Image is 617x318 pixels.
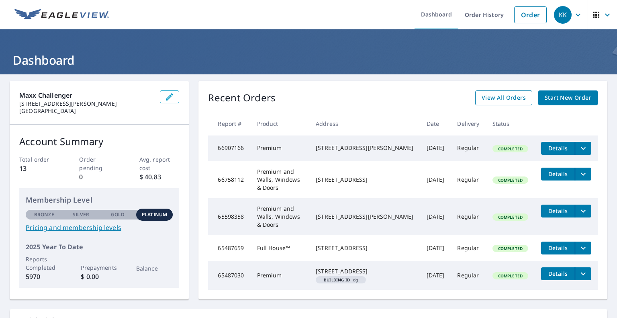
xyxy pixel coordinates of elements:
p: 13 [19,164,59,173]
p: $ 0.00 [81,272,118,281]
td: Premium and Walls, Windows & Doors [251,198,310,235]
em: Building ID [324,278,350,282]
button: filesDropdownBtn-65487659 [575,242,591,254]
td: Regular [451,161,486,198]
div: [STREET_ADDRESS] [316,244,413,252]
td: 65487659 [208,235,250,261]
p: Membership Level [26,195,173,205]
p: Gold [111,211,125,218]
span: Details [546,170,570,178]
p: Bronze [34,211,54,218]
td: Full House™ [251,235,310,261]
p: Platinum [142,211,167,218]
button: detailsBtn-66907166 [541,142,575,155]
div: [STREET_ADDRESS] [316,176,413,184]
span: Completed [493,246,527,251]
span: View All Orders [482,93,526,103]
p: Balance [136,264,173,273]
div: KK [554,6,572,24]
p: Account Summary [19,134,179,149]
th: Product [251,112,310,135]
a: Pricing and membership levels [26,223,173,232]
td: Regular [451,135,486,161]
p: $ 40.83 [139,172,180,182]
button: detailsBtn-65487659 [541,242,575,254]
span: Completed [493,273,527,279]
span: Details [546,144,570,152]
p: 0 [79,172,119,182]
img: EV Logo [14,9,109,21]
button: detailsBtn-65598358 [541,205,575,217]
span: Completed [493,214,527,220]
a: Start New Order [538,90,598,105]
td: Premium [251,261,310,290]
p: Reports Completed [26,255,63,272]
p: Maxx Challenger [19,90,153,100]
td: 66907166 [208,135,250,161]
td: 65598358 [208,198,250,235]
p: Total order [19,155,59,164]
p: 5970 [26,272,63,281]
p: Silver [73,211,90,218]
span: Completed [493,146,527,152]
th: Address [309,112,420,135]
th: Status [486,112,535,135]
td: Premium [251,135,310,161]
p: [GEOGRAPHIC_DATA] [19,107,153,115]
td: Regular [451,235,486,261]
button: filesDropdownBtn-66907166 [575,142,591,155]
td: [DATE] [420,261,451,290]
a: Order [514,6,547,23]
p: 2025 Year To Date [26,242,173,252]
div: [STREET_ADDRESS][PERSON_NAME] [316,213,413,221]
td: [DATE] [420,235,451,261]
th: Report # [208,112,250,135]
p: Recent Orders [208,90,276,105]
td: Premium and Walls, Windows & Doors [251,161,310,198]
td: 66758112 [208,161,250,198]
p: [STREET_ADDRESS][PERSON_NAME] [19,100,153,107]
p: Order pending [79,155,119,172]
span: Completed [493,177,527,183]
div: [STREET_ADDRESS] [316,267,413,275]
button: filesDropdownBtn-66758112 [575,168,591,181]
th: Delivery [451,112,486,135]
span: dg [319,278,363,282]
td: Regular [451,198,486,235]
button: filesDropdownBtn-65487030 [575,267,591,280]
span: Start New Order [545,93,591,103]
p: Avg. report cost [139,155,180,172]
button: detailsBtn-65487030 [541,267,575,280]
div: [STREET_ADDRESS][PERSON_NAME] [316,144,413,152]
span: Details [546,270,570,277]
td: [DATE] [420,135,451,161]
a: View All Orders [475,90,532,105]
td: [DATE] [420,198,451,235]
p: Prepayments [81,263,118,272]
th: Date [420,112,451,135]
td: Regular [451,261,486,290]
td: [DATE] [420,161,451,198]
button: detailsBtn-66758112 [541,168,575,181]
h1: Dashboard [10,52,607,68]
td: 65487030 [208,261,250,290]
button: filesDropdownBtn-65598358 [575,205,591,217]
span: Details [546,244,570,252]
span: Details [546,207,570,215]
